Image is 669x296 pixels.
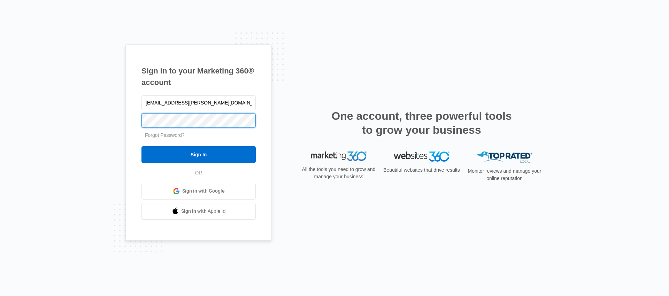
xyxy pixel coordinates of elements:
a: Sign in with Apple Id [141,203,256,220]
img: Websites 360 [394,151,449,162]
h1: Sign in to your Marketing 360® account [141,65,256,88]
input: Email [141,95,256,110]
p: Beautiful websites that drive results [383,166,461,174]
a: Sign in with Google [141,183,256,200]
img: Marketing 360 [311,151,367,161]
input: Sign In [141,146,256,163]
span: Sign in with Google [182,187,225,195]
p: Monitor reviews and manage your online reputation [466,168,544,182]
a: Forgot Password? [145,132,185,138]
span: Sign in with Apple Id [181,208,226,215]
h2: One account, three powerful tools to grow your business [329,109,514,137]
img: Top Rated Local [477,151,532,163]
span: OR [190,169,207,177]
p: All the tools you need to grow and manage your business [300,166,378,180]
